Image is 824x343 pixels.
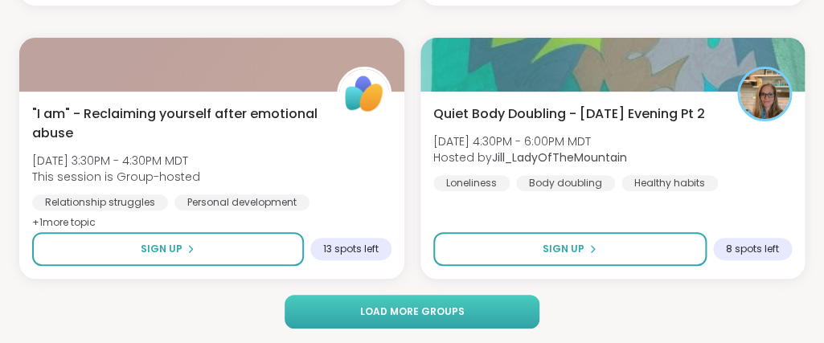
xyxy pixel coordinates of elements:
img: Jill_LadyOfTheMountain [740,69,789,119]
div: Personal development [174,194,310,210]
button: Load more groups [285,295,540,329]
img: ShareWell [339,69,389,119]
span: Hosted by [433,149,627,165]
span: [DATE] 3:30PM - 4:30PM MDT [32,153,200,169]
span: Quiet Body Doubling - [DATE] Evening Pt 2 [433,104,705,124]
span: "I am" - Reclaiming yourself after emotional abuse [32,104,319,143]
span: Sign Up [543,242,584,256]
b: Jill_LadyOfTheMountain [492,149,627,165]
span: Sign Up [141,242,182,256]
button: Sign Up [32,232,304,266]
div: Healthy habits [621,175,718,191]
div: Loneliness [433,175,510,191]
span: [DATE] 4:30PM - 6:00PM MDT [433,133,627,149]
button: Sign Up [433,232,707,266]
span: 13 spots left [323,243,379,255]
span: Load more groups [359,304,464,319]
div: Body doubling [516,175,615,191]
span: 8 spots left [726,243,779,255]
span: This session is Group-hosted [32,169,200,185]
div: Relationship struggles [32,194,168,210]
